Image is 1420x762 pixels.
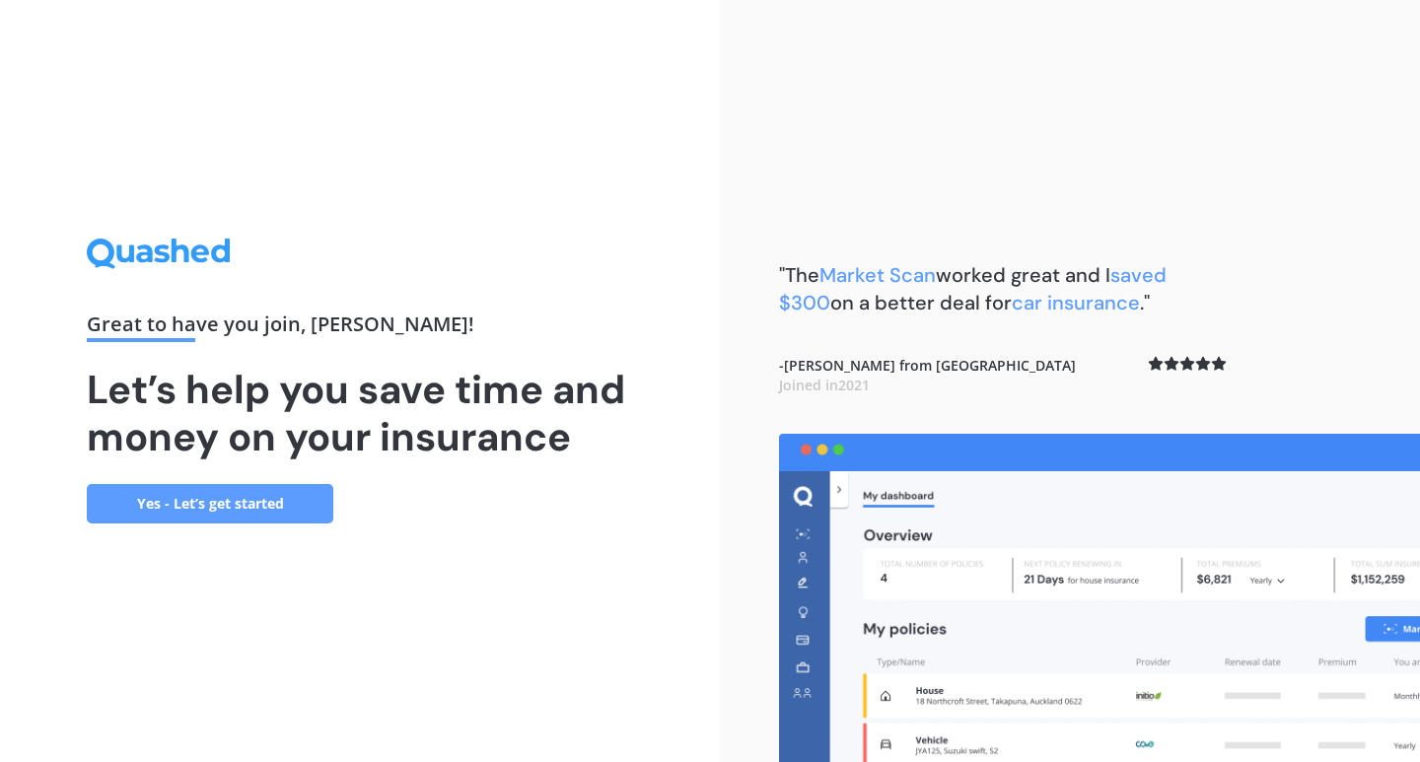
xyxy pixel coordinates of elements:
[87,314,633,342] div: Great to have you join , [PERSON_NAME] !
[87,366,633,460] h1: Let’s help you save time and money on your insurance
[1012,290,1140,315] span: car insurance
[819,262,936,288] span: Market Scan
[779,262,1167,315] span: saved $300
[779,262,1167,315] b: "The worked great and I on a better deal for ."
[779,376,870,394] span: Joined in 2021
[779,434,1420,762] img: dashboard.webp
[87,484,333,523] a: Yes - Let’s get started
[779,356,1076,394] b: - [PERSON_NAME] from [GEOGRAPHIC_DATA]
